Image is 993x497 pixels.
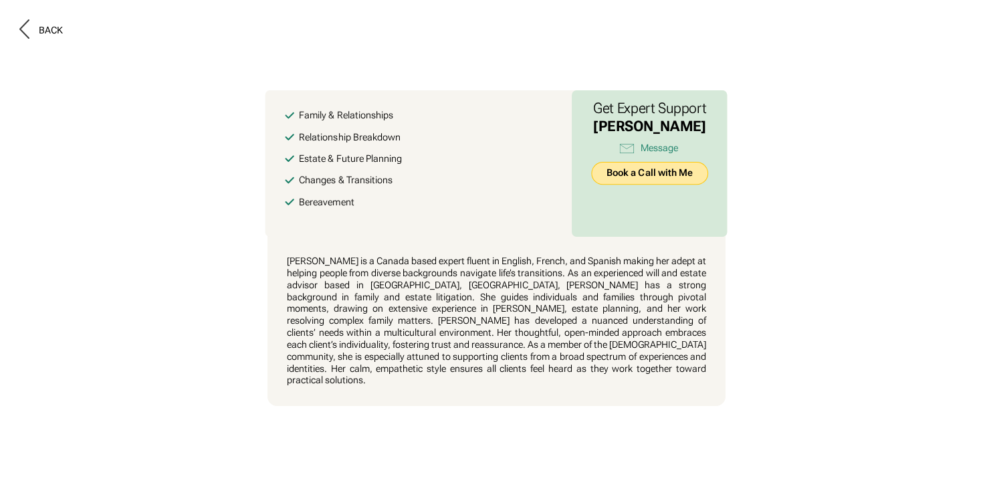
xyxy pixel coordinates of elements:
div: Message [641,142,679,155]
h3: Get Expert Support [593,100,706,118]
button: Back [19,19,63,42]
div: Estate & Future Planning [299,153,403,165]
div: Changes & Transitions [299,175,393,187]
a: Book a Call with Me [592,162,708,185]
div: [PERSON_NAME] [593,118,706,136]
div: Bereavement [299,197,354,209]
div: Relationship Breakdown [299,131,401,143]
div: Family & Relationships [299,110,393,122]
div: Back [39,25,63,37]
a: Message [592,140,708,157]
